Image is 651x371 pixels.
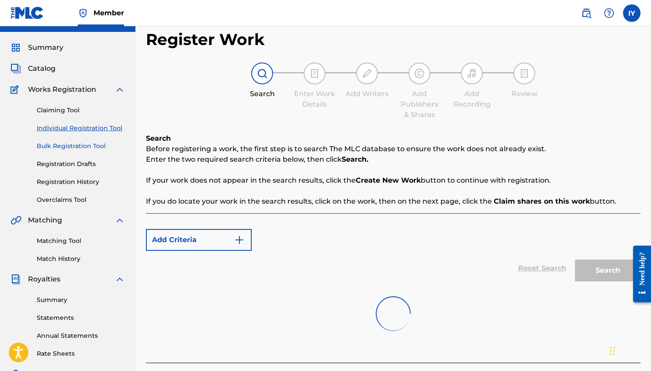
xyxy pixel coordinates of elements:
[28,84,96,95] span: Works Registration
[37,331,125,340] a: Annual Statements
[376,296,411,331] img: preloader
[93,8,124,18] span: Member
[398,89,441,120] div: Add Publishers & Shares
[37,295,125,305] a: Summary
[28,215,62,225] span: Matching
[146,30,265,49] h2: Register Work
[146,229,252,251] button: Add Criteria
[146,134,171,142] b: Search
[114,215,125,225] img: expand
[356,176,421,184] strong: Create New Work
[240,89,284,99] div: Search
[10,63,55,74] a: CatalogCatalog
[10,42,63,53] a: SummarySummary
[502,89,546,99] div: Review
[28,42,63,53] span: Summary
[604,8,614,18] img: help
[28,63,55,74] span: Catalog
[627,237,651,312] iframe: Resource Center
[37,106,125,115] a: Claiming Tool
[28,274,60,284] span: Royalties
[37,313,125,322] a: Statements
[519,68,530,79] img: step indicator icon for Review
[37,254,125,264] a: Match History
[114,84,125,95] img: expand
[467,68,477,79] img: step indicator icon for Add Recording
[37,159,125,169] a: Registration Drafts
[10,274,21,284] img: Royalties
[450,89,494,110] div: Add Recording
[234,235,245,245] img: 9d2ae6d4665cec9f34b9.svg
[600,4,618,22] div: Help
[37,142,125,151] a: Bulk Registration Tool
[146,225,641,286] form: Search Form
[414,68,425,79] img: step indicator icon for Add Publishers & Shares
[78,8,88,18] img: Top Rightsholder
[494,197,590,205] strong: Claim shares on this work
[37,236,125,246] a: Matching Tool
[146,196,641,207] p: If you do locate your work in the search results, click on the work, then on the next page, click...
[610,338,615,364] div: Drag
[257,68,267,79] img: step indicator icon for Search
[37,124,125,133] a: Individual Registration Tool
[146,175,641,186] p: If your work does not appear in the search results, click the button to continue with registration.
[10,215,21,225] img: Matching
[146,144,641,154] p: Before registering a work, the first step is to search The MLC database to ensure the work does n...
[10,7,44,19] img: MLC Logo
[37,195,125,205] a: Overclaims Tool
[581,8,592,18] img: search
[37,177,125,187] a: Registration History
[578,4,595,22] a: Public Search
[37,349,125,358] a: Rate Sheets
[146,154,641,165] p: Enter the two required search criteria below, then click
[10,63,21,74] img: Catalog
[362,68,372,79] img: step indicator icon for Add Writers
[309,68,320,79] img: step indicator icon for Enter Work Details
[293,89,336,110] div: Enter Work Details
[607,329,651,371] iframe: Chat Widget
[345,89,389,99] div: Add Writers
[10,84,22,95] img: Works Registration
[342,155,368,163] strong: Search.
[623,4,641,22] div: User Menu
[114,274,125,284] img: expand
[10,42,21,53] img: Summary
